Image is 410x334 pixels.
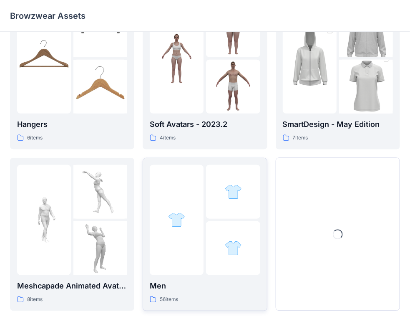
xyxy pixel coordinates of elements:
[150,119,260,130] p: Soft Avatars - 2023.2
[17,280,127,292] p: Meshcapade Animated Avatars
[17,31,71,85] img: folder 1
[225,240,242,257] img: folder 3
[150,280,260,292] p: Men
[225,183,242,200] img: folder 2
[293,134,308,142] p: 7 items
[168,211,185,228] img: folder 1
[73,165,127,219] img: folder 2
[27,134,43,142] p: 6 items
[339,46,393,127] img: folder 3
[17,193,71,247] img: folder 1
[17,119,127,130] p: Hangers
[160,134,176,142] p: 4 items
[283,119,393,130] p: SmartDesign - May Edition
[143,158,267,311] a: folder 1folder 2folder 3Men56items
[27,295,43,304] p: 8 items
[283,18,337,99] img: folder 1
[10,10,86,22] p: Browzwear Assets
[73,221,127,275] img: folder 3
[10,158,134,311] a: folder 1folder 2folder 3Meshcapade Animated Avatars8items
[73,60,127,114] img: folder 3
[150,31,204,85] img: folder 1
[206,60,260,114] img: folder 3
[160,295,178,304] p: 56 items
